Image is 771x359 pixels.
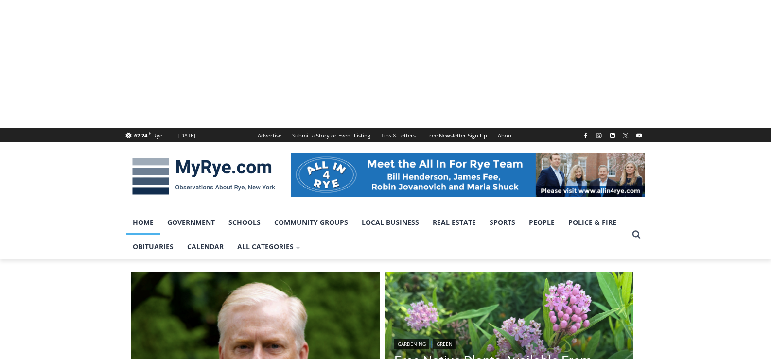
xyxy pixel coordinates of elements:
[291,153,645,197] img: All in for Rye
[580,130,592,141] a: Facebook
[126,151,281,202] img: MyRye.com
[267,210,355,235] a: Community Groups
[355,210,426,235] a: Local Business
[237,241,300,252] span: All Categories
[492,128,519,142] a: About
[222,210,267,235] a: Schools
[180,235,230,259] a: Calendar
[153,131,162,140] div: Rye
[287,128,376,142] a: Submit a Story or Event Listing
[426,210,483,235] a: Real Estate
[376,128,421,142] a: Tips & Letters
[252,128,287,142] a: Advertise
[433,339,456,349] a: Green
[607,130,618,141] a: Linkedin
[178,131,195,140] div: [DATE]
[421,128,492,142] a: Free Newsletter Sign Up
[230,235,307,259] a: All Categories
[134,132,147,139] span: 67.24
[628,226,645,243] button: View Search Form
[561,210,623,235] a: Police & Fire
[160,210,222,235] a: Government
[394,337,624,349] div: |
[394,339,429,349] a: Gardening
[149,130,151,136] span: F
[633,130,645,141] a: YouTube
[593,130,605,141] a: Instagram
[126,210,628,259] nav: Primary Navigation
[522,210,561,235] a: People
[620,130,631,141] a: X
[126,210,160,235] a: Home
[483,210,522,235] a: Sports
[252,128,519,142] nav: Secondary Navigation
[126,235,180,259] a: Obituaries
